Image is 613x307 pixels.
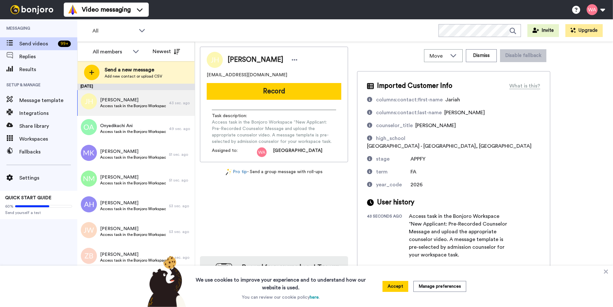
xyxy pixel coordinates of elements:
[207,52,223,68] img: Image of Jariah Hutchings
[100,226,166,232] span: [PERSON_NAME]
[105,66,162,74] span: Send a new message
[8,5,56,14] img: bj-logo-header-white.svg
[100,103,166,108] span: Access task in the Bonjoro Workspace “New Applicant: Pre-Recorded Counselor Message and upload th...
[100,258,166,263] span: Access task in the Bonjoro Workspace “New Applicant: Pre-Recorded Counselor Message and upload th...
[142,256,189,307] img: bear-with-cookie.png
[410,156,426,162] span: APPFY
[444,110,485,115] span: [PERSON_NAME]
[100,200,166,206] span: [PERSON_NAME]
[100,206,166,211] span: Access task in the Bonjoro Workspace “New Applicant: Pre-Recorded Counselor Message and upload th...
[81,222,97,238] img: jw.png
[409,212,512,259] div: Access task in the Bonjoro Workspace “New Applicant: Pre-Recorded Counselor Message and upload th...
[169,255,192,260] div: 54 sec. ago
[19,97,77,104] span: Message template
[81,93,97,109] img: jh.png
[367,144,532,149] span: [GEOGRAPHIC_DATA] - [GEOGRAPHIC_DATA], [GEOGRAPHIC_DATA]
[81,248,97,264] img: zb.png
[5,196,52,200] span: QUICK START GUIDE
[82,5,131,14] span: Video messaging
[19,53,77,60] span: Replies
[148,45,185,58] button: Newest
[105,74,162,79] span: Add new contact or upload CSV
[376,122,413,129] div: counselor_title
[169,203,192,209] div: 53 sec. ago
[93,48,129,56] div: All members
[212,119,336,145] span: Access task in the Bonjoro Workspace “New Applicant: Pre-Recorded Counselor Message and upload th...
[377,198,414,207] span: User history
[206,263,232,298] img: download
[19,148,77,156] span: Fallbacks
[68,5,78,15] img: vm-color.svg
[19,174,77,182] span: Settings
[367,214,409,259] div: 43 seconds ago
[273,147,322,157] span: [GEOGRAPHIC_DATA]
[100,181,166,186] span: Access task in the Bonjoro Workspace “New Applicant: Pre-Recorded Counselor Message and upload th...
[19,135,77,143] span: Workspaces
[81,196,97,212] img: ah.png
[376,135,405,142] div: high_school
[81,119,97,135] img: oa.png
[169,178,192,183] div: 51 sec. ago
[189,272,372,292] h3: We use cookies to improve your experience and to understand how our website is used.
[169,152,192,157] div: 51 sec. ago
[100,251,166,258] span: [PERSON_NAME]
[445,97,460,102] span: Jariah
[100,148,166,155] span: [PERSON_NAME]
[100,97,166,103] span: [PERSON_NAME]
[565,24,603,37] button: Upgrade
[527,24,559,37] button: Invite
[257,147,267,157] img: wa.png
[377,81,452,91] span: Imported Customer Info
[466,49,497,62] button: Dismiss
[169,100,192,106] div: 43 sec. ago
[5,204,14,209] span: 60%
[415,123,456,128] span: [PERSON_NAME]
[376,181,402,189] div: year_code
[81,145,97,161] img: mk.png
[376,109,442,116] div: columns:contact:last-name
[100,174,166,181] span: [PERSON_NAME]
[226,169,231,175] img: magic-wand.svg
[58,41,71,47] div: 99 +
[226,169,247,175] a: Pro tip
[19,122,77,130] span: Share library
[19,40,55,48] span: Send videos
[207,83,341,100] button: Record
[81,171,97,187] img: nm.png
[207,72,287,78] span: [EMAIL_ADDRESS][DOMAIN_NAME]
[410,182,423,187] span: 2026
[310,295,319,300] a: here
[100,232,166,237] span: Access task in the Bonjoro Workspace “New Applicant: Pre-Recorded Counselor Message and upload th...
[410,169,416,174] span: FA
[382,281,408,292] button: Accept
[92,27,136,35] span: All
[19,66,77,73] span: Results
[228,55,283,65] span: [PERSON_NAME]
[5,210,72,215] span: Send yourself a test
[212,113,257,119] span: Task description :
[242,294,320,301] p: You can review our cookie policy .
[429,52,447,60] span: Move
[500,49,546,62] button: Disable fallback
[212,147,257,157] span: Assigned to:
[509,82,540,90] div: What is this?
[100,123,166,129] span: Onyedikachi Ani
[169,126,192,131] div: 49 sec. ago
[77,84,195,90] div: [DATE]
[200,169,348,175] div: - Send a group message with roll-ups
[239,263,342,281] h4: Record from your phone! Try our app [DATE]
[376,96,443,104] div: columns:contact:first-name
[169,229,192,234] div: 53 sec. ago
[413,281,466,292] button: Manage preferences
[376,168,388,176] div: term
[100,129,166,134] span: Access task in the Bonjoro Workspace “New Applicant: Pre-Recorded Counselor Message and upload th...
[19,109,77,117] span: Integrations
[100,155,166,160] span: Access task in the Bonjoro Workspace “New Applicant: Pre-Recorded Counselor Message and upload th...
[376,155,390,163] div: stage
